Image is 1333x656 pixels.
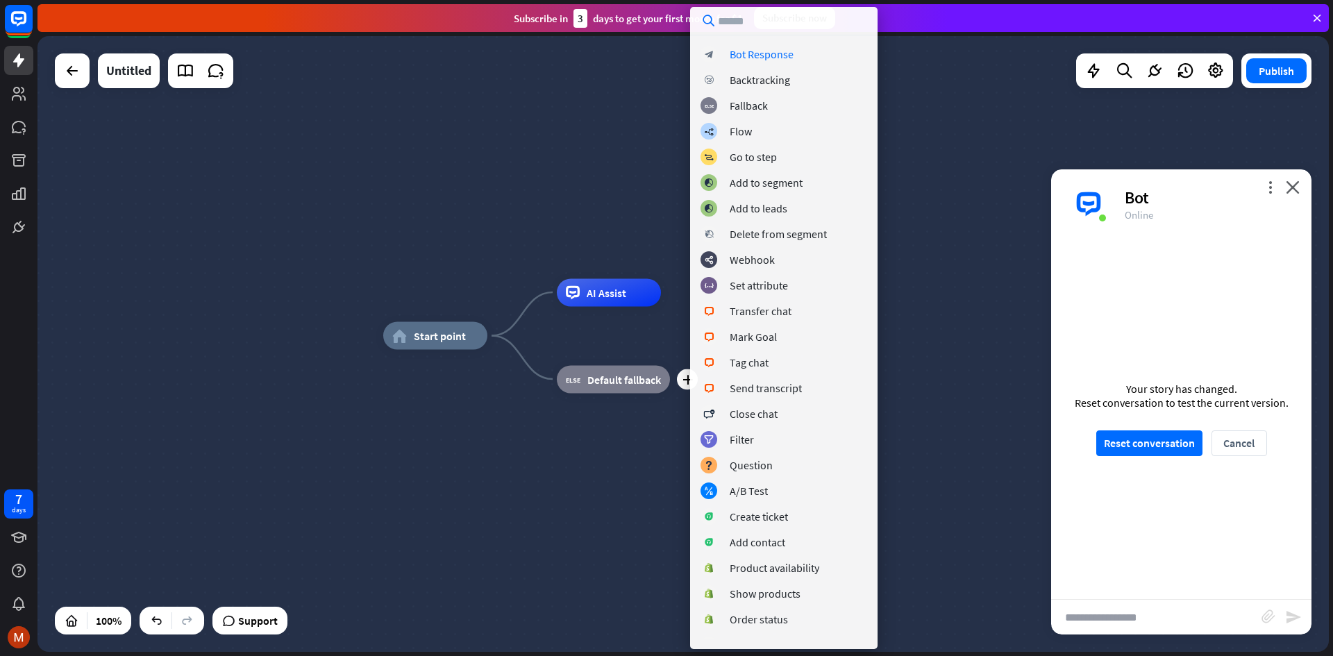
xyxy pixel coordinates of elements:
[730,227,827,241] div: Delete from segment
[730,253,775,267] div: Webhook
[730,201,787,215] div: Add to leads
[705,255,714,264] i: webhooks
[730,381,802,395] div: Send transcript
[392,329,407,343] i: home_2
[15,493,22,505] div: 7
[705,101,714,110] i: block_fallback
[1125,187,1295,208] div: Bot
[1075,382,1289,396] div: Your story has changed.
[730,407,778,421] div: Close chat
[705,230,714,239] i: block_delete_from_segment
[730,73,790,87] div: Backtracking
[704,358,714,367] i: block_livechat
[238,609,278,632] span: Support
[704,307,714,316] i: block_livechat
[587,285,626,299] span: AI Assist
[1261,609,1275,623] i: block_attachment
[705,50,714,59] i: block_bot_response
[730,304,791,318] div: Transfer chat
[704,384,714,393] i: block_livechat
[573,9,587,28] div: 3
[730,484,768,498] div: A/B Test
[514,9,743,28] div: Subscribe in days to get your first month for $1
[1246,58,1307,83] button: Publish
[705,461,713,470] i: block_question
[1096,430,1202,456] button: Reset conversation
[704,127,714,136] i: builder_tree
[730,150,777,164] div: Go to step
[730,124,752,138] div: Flow
[106,53,151,88] div: Untitled
[705,487,714,496] i: block_ab_testing
[704,204,714,213] i: block_add_to_segment
[704,153,714,162] i: block_goto
[730,355,769,369] div: Tag chat
[730,587,800,600] div: Show products
[730,99,768,112] div: Fallback
[4,489,33,519] a: 7 days
[1125,208,1295,221] div: Online
[704,333,714,342] i: block_livechat
[730,510,788,523] div: Create ticket
[587,372,661,386] span: Default fallback
[730,330,777,344] div: Mark Goal
[730,278,788,292] div: Set attribute
[414,329,466,343] span: Start point
[730,47,794,61] div: Bot Response
[703,410,714,419] i: block_close_chat
[1285,609,1302,625] i: send
[1264,180,1277,194] i: more_vert
[1286,180,1300,194] i: close
[705,76,714,85] i: block_backtracking
[682,374,693,384] i: plus
[730,458,773,472] div: Question
[1212,430,1267,456] button: Cancel
[730,612,788,626] div: Order status
[730,535,785,549] div: Add contact
[705,281,714,290] i: block_set_attribute
[704,178,714,187] i: block_add_to_segment
[92,609,126,632] div: 100%
[704,435,714,444] i: filter
[730,561,819,575] div: Product availability
[1075,396,1289,410] div: Reset conversation to test the current version.
[730,176,803,190] div: Add to segment
[730,638,788,652] div: Create ticket
[730,432,754,446] div: Filter
[12,505,26,515] div: days
[11,6,53,47] button: Open LiveChat chat widget
[566,372,580,386] i: block_fallback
